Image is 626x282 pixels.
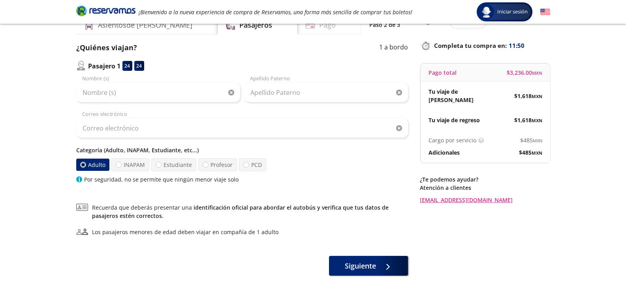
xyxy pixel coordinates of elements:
span: $ 485 [519,148,542,157]
label: INAPAM [111,158,149,171]
span: $ 1,618 [514,116,542,124]
p: Cargo por servicio [429,136,476,144]
p: Atención a clientes [420,184,550,192]
h4: Pasajeros [239,20,272,30]
p: Pasajero 1 [88,61,120,71]
a: [EMAIL_ADDRESS][DOMAIN_NAME] [420,196,550,204]
p: 1 a bordo [379,42,408,53]
small: MXN [532,150,542,156]
p: ¿Quiénes viajan? [76,42,137,53]
span: 11:50 [509,41,524,50]
p: Por seguridad, no se permite que ningún menor viaje solo [84,175,239,184]
div: 24 [122,61,132,71]
span: Recuerda que deberás presentar una [92,203,408,220]
iframe: Messagebird Livechat Widget [580,236,618,274]
input: Correo electrónico [76,118,408,138]
p: Pago total [429,68,457,77]
em: ¡Bienvenido a la nueva experiencia de compra de Reservamos, una forma más sencilla de comprar tus... [139,8,412,16]
p: ¿Te podemos ayudar? [420,175,550,184]
label: Profesor [198,158,237,171]
h4: Asientos de [PERSON_NAME] [98,20,192,30]
h4: Pago [319,20,336,30]
a: identificación oficial para abordar el autobús y verifica que tus datos de pasajeros estén correc... [92,204,389,220]
span: Iniciar sesión [494,8,531,16]
span: $ 1,618 [514,92,542,100]
div: Los pasajeros menores de edad deben viajar en compañía de 1 adulto [92,228,278,236]
label: PCD [239,158,266,171]
small: MXN [532,117,542,123]
p: Categoría (Adulto, INAPAM, Estudiante, etc...) [76,146,408,154]
label: Adulto [76,159,109,171]
p: Adicionales [429,148,460,157]
label: Estudiante [151,158,196,171]
div: 24 [134,61,144,71]
p: Tu viaje de [PERSON_NAME] [429,87,485,104]
p: Tu viaje de regreso [429,116,480,124]
span: $ 485 [520,136,542,144]
input: Nombre (s) [76,83,240,102]
small: MXN [532,70,542,76]
button: English [540,7,550,17]
small: MXN [533,138,542,144]
small: MXN [532,93,542,99]
span: $ 3,236.00 [507,68,542,77]
p: Paso 2 de 3 [369,21,400,29]
i: Brand Logo [76,5,135,17]
p: Completa tu compra en : [420,40,550,51]
a: Brand Logo [76,5,135,19]
button: Siguiente [329,256,408,276]
input: Apellido Paterno [244,83,408,102]
span: Siguiente [345,261,376,271]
